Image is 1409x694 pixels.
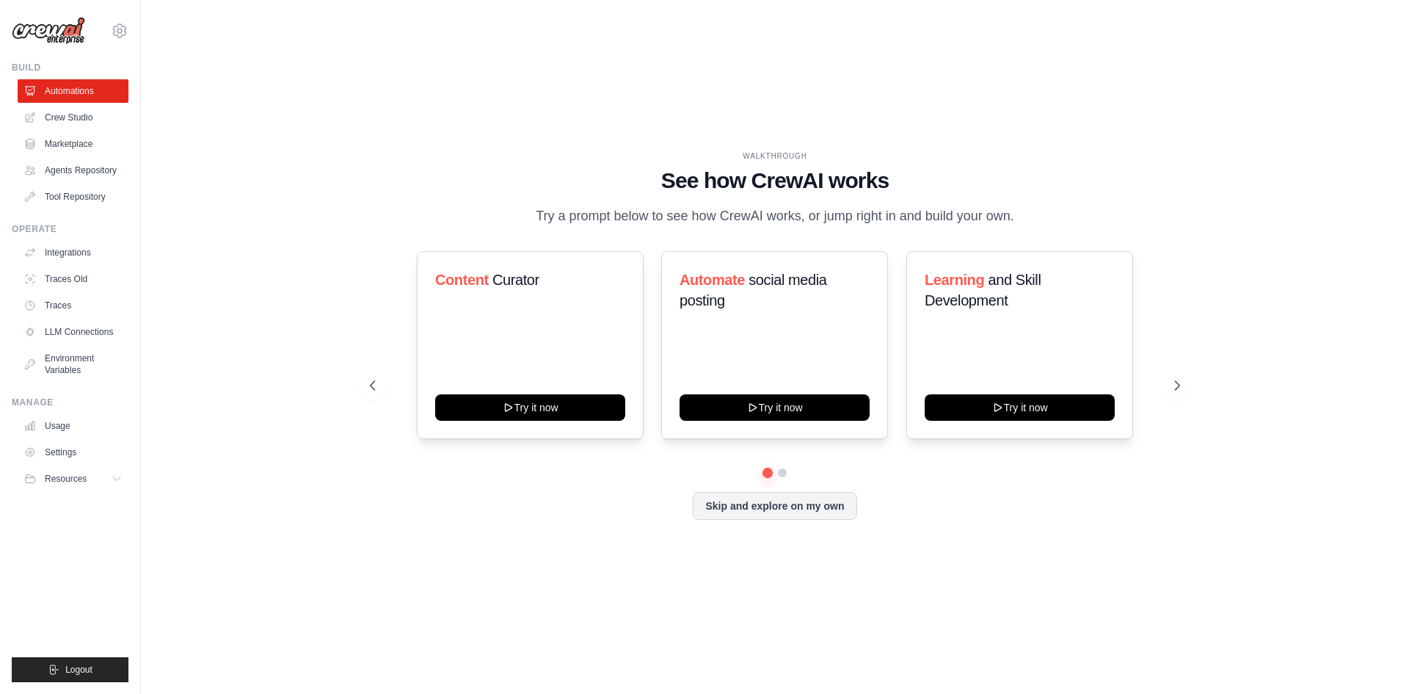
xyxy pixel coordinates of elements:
a: Traces Old [18,267,128,291]
div: Operate [12,223,128,235]
a: Usage [18,414,128,438]
div: Build [12,62,128,73]
div: Manage [12,397,128,408]
button: Try it now [680,394,870,421]
a: Marketplace [18,132,128,156]
span: Learning [925,272,984,288]
a: LLM Connections [18,320,128,344]
span: Curator [492,272,539,288]
span: and Skill Development [925,272,1041,308]
a: Tool Repository [18,185,128,209]
p: Try a prompt below to see how CrewAI works, or jump right in and build your own. [528,206,1022,227]
button: Try it now [435,394,625,421]
button: Resources [18,467,128,491]
div: WALKTHROUGH [370,151,1180,162]
img: Logo [12,17,85,45]
button: Try it now [925,394,1115,421]
a: Agents Repository [18,159,128,182]
a: Crew Studio [18,106,128,129]
button: Skip and explore on my own [693,492,856,520]
a: Integrations [18,241,128,264]
a: Environment Variables [18,347,128,382]
span: social media posting [680,272,827,308]
a: Settings [18,441,128,464]
a: Automations [18,79,128,103]
span: Automate [680,272,745,288]
iframe: Chat Widget [1336,623,1409,694]
span: Logout [65,664,92,676]
a: Traces [18,294,128,317]
button: Logout [12,657,128,682]
span: Content [435,272,489,288]
h1: See how CrewAI works [370,167,1180,194]
span: Resources [45,473,87,485]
